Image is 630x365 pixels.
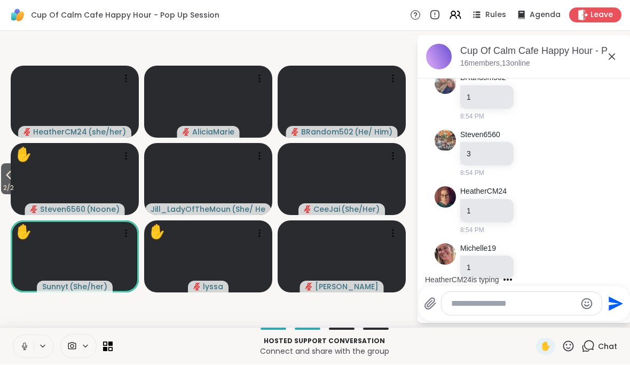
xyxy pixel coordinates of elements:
[193,283,201,291] span: audio-muted
[425,275,499,285] div: HeatherCM24 is typing
[460,187,507,197] a: HeatherCM24
[590,10,613,21] span: Leave
[305,283,313,291] span: audio-muted
[315,282,379,292] span: [PERSON_NAME]
[355,127,392,138] span: ( He/ Him )
[467,206,507,217] div: 1
[1,164,16,195] button: 2/2
[183,129,190,136] span: audio-muted
[301,127,353,138] span: BRandom502
[192,127,234,138] span: AliciaMarie
[31,10,219,21] span: Cup Of Calm Cafe Happy Hour - Pop Up Session
[33,127,87,138] span: HeatherCM24
[148,222,166,243] div: ✋
[86,204,120,215] span: ( Noone )
[119,346,530,357] p: Connect and share with the group
[15,145,32,165] div: ✋
[451,299,576,310] textarea: Type your message
[460,169,484,178] span: 8:54 PM
[460,45,623,58] div: Cup Of Calm Cafe Happy Hour - Pop Up Session, [DATE]
[40,204,85,215] span: Steven6560
[540,340,551,353] span: ✋
[15,222,32,243] div: ✋
[119,337,530,346] p: Hosted support conversation
[467,263,507,273] div: 1
[1,182,16,195] span: 2 / 2
[460,226,484,235] span: 8:54 PM
[426,44,452,70] img: Cup Of Calm Cafe Happy Hour - Pop Up Session, Aug 09
[467,149,507,160] div: 3
[598,342,617,352] span: Chat
[151,204,230,215] span: Jill_LadyOfTheMountain
[580,298,593,311] button: Emoji picker
[232,204,266,215] span: ( She/ Her )
[485,10,506,21] span: Rules
[460,130,500,141] a: Steven6560
[313,204,340,215] span: CeeJai
[292,129,299,136] span: audio-muted
[23,129,31,136] span: audio-muted
[467,92,507,103] div: 1
[341,204,380,215] span: ( She/Her )
[435,187,456,208] img: https://sharewell-space-live.sfo3.digitaloceanspaces.com/user-generated/d3b3915b-57de-409c-870d-d...
[435,130,456,152] img: https://sharewell-space-live.sfo3.digitaloceanspaces.com/user-generated/42cda42b-3507-48ba-b019-3...
[435,244,456,265] img: https://sharewell-space-live.sfo3.digitaloceanspaces.com/user-generated/91cf01e3-0e6b-42ec-8206-b...
[602,292,626,316] button: Send
[435,73,456,94] img: https://sharewell-space-live.sfo3.digitaloceanspaces.com/user-generated/127af2b2-1259-4cf0-9fd7-7...
[88,127,126,138] span: ( she/her )
[530,10,561,21] span: Agenda
[304,206,311,213] span: audio-muted
[30,206,38,213] span: audio-muted
[460,59,530,69] p: 16 members, 13 online
[460,244,496,255] a: Michelle19
[69,282,107,292] span: ( She/her )
[460,112,484,122] span: 8:54 PM
[42,282,68,292] span: Sunnyt
[203,282,223,292] span: lyssa
[9,6,27,25] img: ShareWell Logomark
